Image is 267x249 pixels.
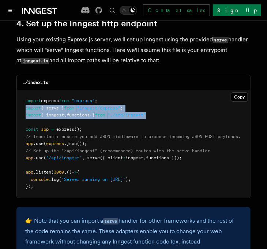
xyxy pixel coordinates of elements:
span: 'Server running on [URL]' [61,177,125,182]
button: Find something... [108,6,117,15]
span: () [67,170,72,175]
span: from [95,112,105,118]
span: , [82,155,84,160]
span: "inngest/express" [77,105,120,111]
span: // Set up the "/api/inngest" (recommended) routes with the serve handler [26,148,210,153]
span: ()); [77,141,87,146]
p: Using your existing Express.js server, we'll set up Inngest using the provided handler which will... [16,34,251,66]
span: { serve } [41,105,64,111]
span: express [46,141,64,146]
span: functions } [67,112,95,118]
span: ( [51,170,54,175]
span: functions })); [146,155,182,160]
span: , [64,112,67,118]
span: "./src/inngest" [108,112,146,118]
span: import [26,112,41,118]
span: : [123,155,125,160]
span: app [26,170,33,175]
button: Toggle dark mode [120,6,137,15]
span: ( [44,141,46,146]
span: serve [87,155,100,160]
span: .log [49,177,59,182]
span: // Important: ensure you add JSON middleware to process incoming JSON POST payloads. [26,134,241,139]
button: Toggle navigation [6,6,15,15]
span: = [51,127,54,132]
span: ( [44,155,46,160]
span: { inngest [41,112,64,118]
code: inngest.ts [21,58,49,64]
a: Contact sales [143,4,210,16]
span: ); [125,177,131,182]
span: from [59,98,69,103]
a: serve [103,217,119,224]
span: ({ client [100,155,123,160]
span: from [64,105,74,111]
span: , [64,170,67,175]
span: app [41,127,49,132]
span: app [26,141,33,146]
code: serve [103,218,119,224]
span: (); [74,127,82,132]
span: import [26,105,41,111]
span: ; [120,105,123,111]
span: .use [33,155,44,160]
a: 4. Set up the Inngest http endpoint [16,18,157,29]
span: inngest [125,155,143,160]
span: console [31,177,49,182]
span: .listen [33,170,51,175]
span: .json [64,141,77,146]
span: => [72,170,77,175]
span: }); [26,184,33,189]
span: { [77,170,79,175]
span: 3000 [54,170,64,175]
span: app [26,155,33,160]
span: express [56,127,74,132]
span: import [26,98,41,103]
a: Sign Up [213,4,261,16]
button: Copy [231,92,248,102]
span: const [26,127,38,132]
span: .use [33,141,44,146]
span: ( [59,177,61,182]
span: , [143,155,146,160]
code: ./index.ts [23,80,48,85]
span: ; [95,98,97,103]
span: "/api/inngest" [46,155,82,160]
span: express [41,98,59,103]
span: "express" [72,98,95,103]
code: serve [213,37,228,43]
